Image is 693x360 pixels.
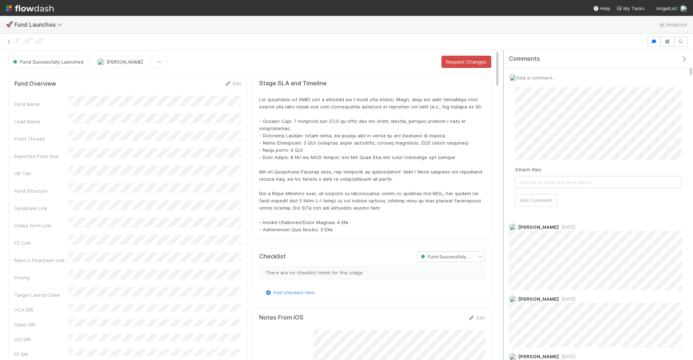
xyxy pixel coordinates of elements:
[616,5,645,11] span: My Tasks
[14,135,69,142] div: Front Thread
[14,257,69,264] div: ManCo FlowDash Link
[14,170,69,177] div: GP Tier
[14,306,69,313] div: VCA DRI
[509,295,516,303] img: avatar_c597f508-4d28-4c7c-92e0-bd2d0d338f8e.png
[518,224,559,230] span: [PERSON_NAME]
[259,253,286,260] h5: Checklist
[559,354,575,359] span: [DATE]
[515,194,557,206] button: Add Comment
[8,56,88,68] button: Fund Successfully Launched
[509,55,540,63] span: Comments
[419,254,488,260] span: Fund Successfully Launched
[14,205,69,212] div: Syndicate Link
[14,239,69,247] div: FC Link
[6,2,54,14] img: logo-inverted-e16ddd16eac7371096b0.svg
[468,315,485,321] a: Edit
[224,81,241,86] a: Edit
[509,74,517,81] img: avatar_c597f508-4d28-4c7c-92e0-bd2d0d338f8e.png
[515,166,542,173] label: Attach files:
[593,5,610,12] div: Help
[616,5,645,12] a: My Tasks
[259,266,485,279] div: There are no checklist items for this stage.
[680,5,687,12] img: avatar_c597f508-4d28-4c7c-92e0-bd2d0d338f8e.png
[6,21,13,27] span: 🚀
[265,290,315,295] a: Add checklist item
[259,97,484,232] span: Lor ipsumdolo sit AMEt con a elitsedd eiu t incidi utla etdolo. Magn, aliqu eni adm VeniaMqui nos...
[14,187,69,194] div: Fund Structure
[517,75,555,81] span: Add a comment...
[14,274,69,281] div: Pricing
[14,80,56,87] h5: Fund Overview
[559,296,575,302] span: [DATE]
[14,222,69,229] div: Intake Form Link
[259,80,485,87] h5: Stage SLA and Timeline
[656,5,677,11] span: AngelList
[14,118,69,125] div: Lead Name
[14,321,69,328] div: Sales DRI
[441,56,491,68] button: Request Changes
[509,223,516,231] img: avatar_768cd48b-9260-4103-b3ef-328172ae0546.png
[14,336,69,343] div: IOS DRI
[518,296,559,302] span: [PERSON_NAME]
[515,176,681,188] span: Choose or drag and drop file(s)
[14,291,69,299] div: Target Launch Date
[14,351,69,358] div: FF DRI
[659,20,687,29] a: Analytics
[14,100,69,108] div: Fund Name
[12,59,83,65] span: Fund Successfully Launched
[518,353,559,359] span: [PERSON_NAME]
[559,224,575,230] span: [DATE]
[91,56,148,68] button: [PERSON_NAME]
[106,59,143,65] span: [PERSON_NAME]
[14,153,69,160] div: Expected Fund Size
[14,21,66,28] span: Fund Launches
[259,314,304,321] h5: Notes From IOS
[97,58,104,65] img: avatar_c597f508-4d28-4c7c-92e0-bd2d0d338f8e.png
